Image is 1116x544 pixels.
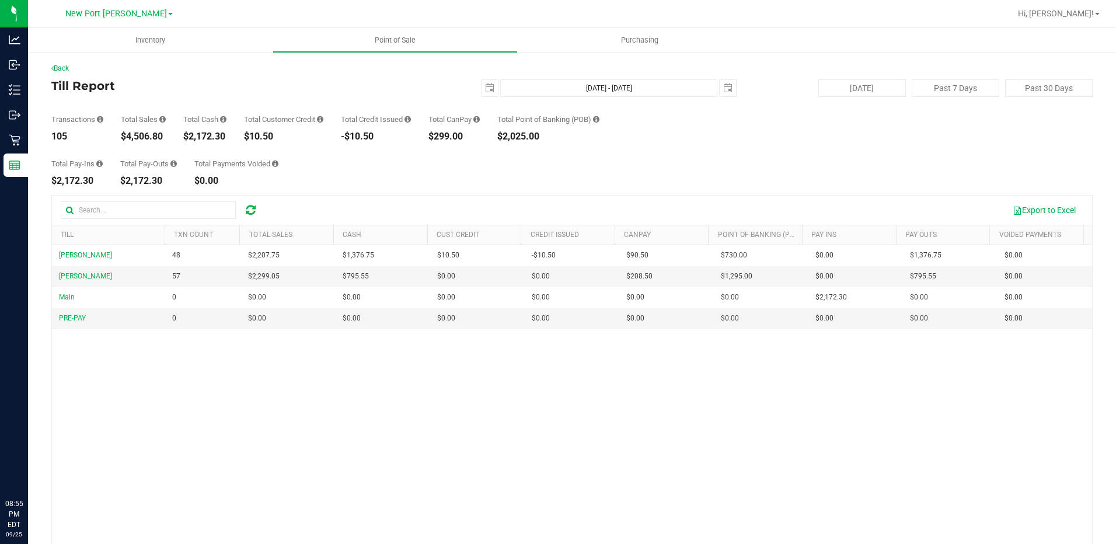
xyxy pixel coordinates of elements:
div: Total Pay-Ins [51,160,103,168]
a: Cash [343,231,361,239]
a: Voided Payments [999,231,1061,239]
div: $2,172.30 [51,176,103,186]
span: $0.00 [437,292,455,303]
span: $0.00 [1005,292,1023,303]
h4: Till Report [51,79,399,92]
inline-svg: Reports [9,159,20,171]
a: Back [51,64,69,72]
span: PRE-PAY [59,314,86,322]
span: $0.00 [815,313,833,324]
div: Total CanPay [428,116,480,123]
span: $0.00 [343,292,361,303]
a: Inventory [28,28,273,53]
span: $2,207.75 [248,250,280,261]
div: $2,025.00 [497,132,599,141]
span: 57 [172,271,180,282]
span: 48 [172,250,180,261]
span: $0.00 [815,250,833,261]
span: Purchasing [605,35,674,46]
span: $0.00 [626,313,644,324]
span: [PERSON_NAME] [59,251,112,259]
span: $208.50 [626,271,653,282]
span: 0 [172,292,176,303]
div: Transactions [51,116,103,123]
div: $2,172.30 [183,132,226,141]
span: $0.00 [910,292,928,303]
span: $0.00 [437,313,455,324]
span: $0.00 [721,292,739,303]
a: Till [61,231,74,239]
span: 0 [172,313,176,324]
span: $0.00 [532,271,550,282]
span: $795.55 [910,271,936,282]
a: Pay Ins [811,231,836,239]
button: Past 7 Days [912,79,999,97]
i: Sum of all cash pay-outs removed from tills within the date range. [170,160,177,168]
a: Point of Sale [273,28,517,53]
span: $0.00 [721,313,739,324]
span: $0.00 [910,313,928,324]
div: $0.00 [194,176,278,186]
i: Sum of all successful, non-voided payment transaction amounts using CanPay (as well as manual Can... [473,116,480,123]
span: $90.50 [626,250,648,261]
span: Inventory [120,35,181,46]
a: TXN Count [174,231,213,239]
p: 08:55 PM EDT [5,498,23,530]
inline-svg: Inventory [9,84,20,96]
span: $0.00 [248,313,266,324]
i: Sum of all successful, non-voided payment transaction amounts using account credit as the payment... [317,116,323,123]
span: [PERSON_NAME] [59,272,112,280]
a: Cust Credit [437,231,479,239]
span: $0.00 [1005,313,1023,324]
p: 09/25 [5,530,23,539]
span: select [482,80,498,96]
span: Hi, [PERSON_NAME]! [1018,9,1094,18]
i: Sum of all successful refund transaction amounts from purchase returns resulting in account credi... [404,116,411,123]
div: Total Credit Issued [341,116,411,123]
inline-svg: Analytics [9,34,20,46]
i: Count of all successful payment transactions, possibly including voids, refunds, and cash-back fr... [97,116,103,123]
div: $2,172.30 [120,176,177,186]
span: $795.55 [343,271,369,282]
button: [DATE] [818,79,906,97]
i: Sum of all successful, non-voided cash payment transaction amounts (excluding tips and transactio... [220,116,226,123]
a: Total Sales [249,231,292,239]
button: Export to Excel [1005,200,1083,220]
i: Sum of all successful, non-voided payment transaction amounts (excluding tips and transaction fee... [159,116,166,123]
span: $1,376.75 [910,250,941,261]
a: CanPay [624,231,651,239]
span: New Port [PERSON_NAME] [65,9,167,19]
div: $10.50 [244,132,323,141]
button: Past 30 Days [1005,79,1093,97]
span: $0.00 [343,313,361,324]
i: Sum of all cash pay-ins added to tills within the date range. [96,160,103,168]
span: $10.50 [437,250,459,261]
i: Sum of all voided payment transaction amounts (excluding tips and transaction fees) within the da... [272,160,278,168]
span: $0.00 [626,292,644,303]
inline-svg: Inbound [9,59,20,71]
span: $0.00 [532,313,550,324]
div: Total Payments Voided [194,160,278,168]
span: $0.00 [1005,271,1023,282]
inline-svg: Retail [9,134,20,146]
span: select [720,80,736,96]
span: $2,299.05 [248,271,280,282]
span: $0.00 [1005,250,1023,261]
span: $730.00 [721,250,747,261]
span: $1,295.00 [721,271,752,282]
input: Search... [61,201,236,219]
span: $1,376.75 [343,250,374,261]
span: Point of Sale [359,35,431,46]
div: Total Cash [183,116,226,123]
div: Total Pay-Outs [120,160,177,168]
div: Total Customer Credit [244,116,323,123]
span: -$10.50 [532,250,556,261]
span: Main [59,293,75,301]
i: Sum of the successful, non-voided point-of-banking payment transaction amounts, both via payment ... [593,116,599,123]
span: $0.00 [815,271,833,282]
div: Total Sales [121,116,166,123]
span: $2,172.30 [815,292,847,303]
a: Credit Issued [531,231,579,239]
span: $0.00 [532,292,550,303]
div: -$10.50 [341,132,411,141]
